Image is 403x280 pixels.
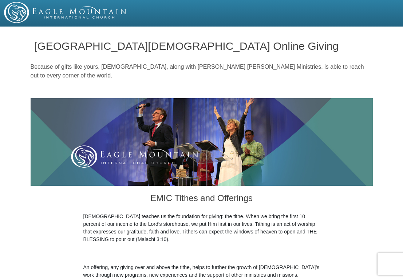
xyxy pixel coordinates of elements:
[34,40,369,52] h1: [GEOGRAPHIC_DATA][DEMOGRAPHIC_DATA] Online Giving
[83,213,320,243] p: [DEMOGRAPHIC_DATA] teaches us the foundation for giving: the tithe. When we bring the first 10 pe...
[83,186,320,213] h3: EMIC Tithes and Offerings
[31,63,373,80] p: Because of gifts like yours, [DEMOGRAPHIC_DATA], along with [PERSON_NAME] [PERSON_NAME] Ministrie...
[83,264,320,279] p: An offering, any giving over and above the tithe, helps to further the growth of [DEMOGRAPHIC_DAT...
[4,2,127,23] img: EMIC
